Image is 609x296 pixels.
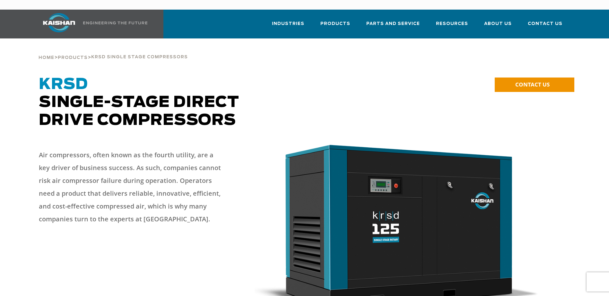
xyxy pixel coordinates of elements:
[515,81,550,88] span: CONTACT US
[320,15,350,37] a: Products
[39,38,188,63] div: > >
[35,10,149,38] a: Kaishan USA
[320,20,350,28] span: Products
[272,20,304,28] span: Industries
[35,13,83,32] img: kaishan logo
[91,55,188,59] span: krsd single stage compressors
[436,20,468,28] span: Resources
[528,20,562,28] span: Contact Us
[39,77,239,128] span: Single-Stage Direct Drive Compressors
[39,149,225,226] p: Air compressors, often known as the fourth utility, are a key driver of business success. As such...
[39,77,88,92] span: KRSD
[39,54,54,60] a: Home
[528,15,562,37] a: Contact Us
[484,15,512,37] a: About Us
[272,15,304,37] a: Industries
[366,20,420,28] span: Parts and Service
[366,15,420,37] a: Parts and Service
[39,56,54,60] span: Home
[58,54,88,60] a: Products
[484,20,512,28] span: About Us
[436,15,468,37] a: Resources
[83,21,147,24] img: Engineering the future
[58,56,88,60] span: Products
[495,78,574,92] a: CONTACT US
